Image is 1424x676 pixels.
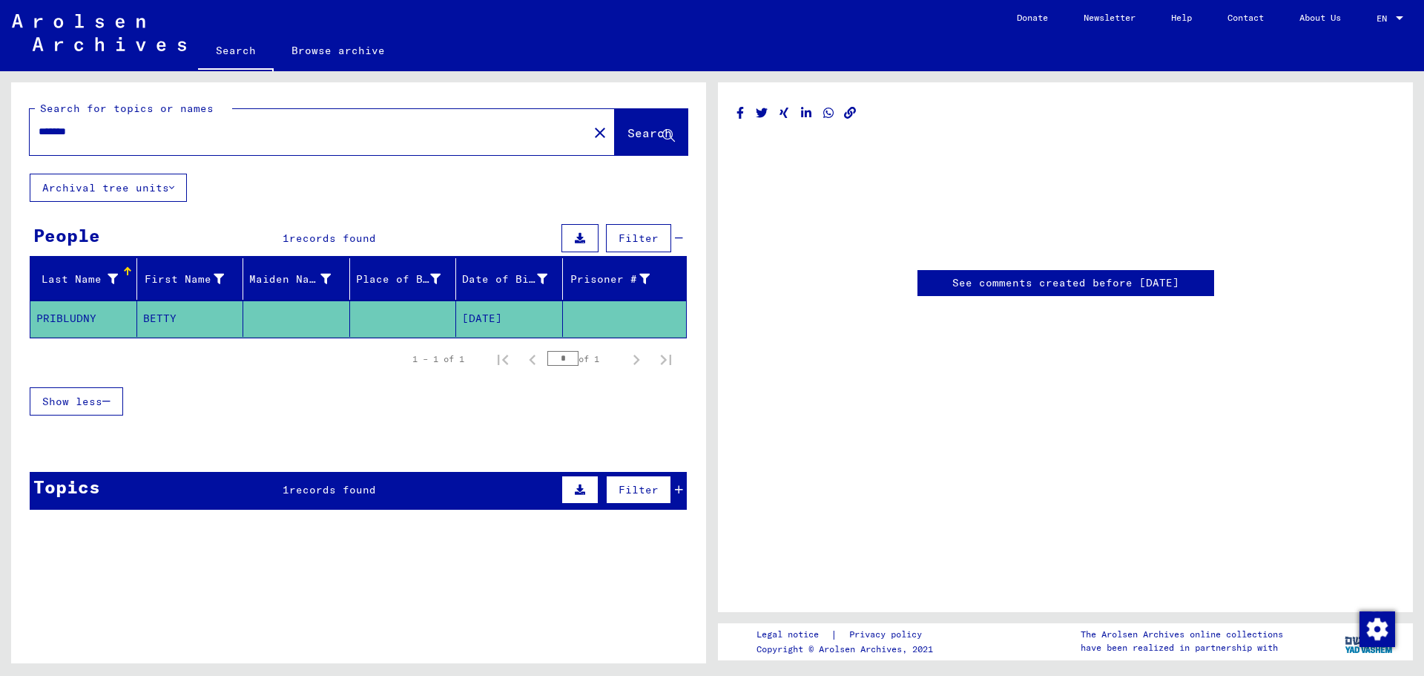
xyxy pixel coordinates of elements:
[606,224,671,252] button: Filter
[356,267,460,291] div: Place of Birth
[274,33,403,68] a: Browse archive
[456,301,563,337] mat-cell: [DATE]
[289,483,376,496] span: records found
[606,476,671,504] button: Filter
[243,258,350,300] mat-header-cell: Maiden Name
[1342,623,1397,660] img: yv_logo.png
[30,258,137,300] mat-header-cell: Last Name
[615,109,688,155] button: Search
[42,395,102,408] span: Show less
[569,272,650,287] div: Prisoner #
[12,14,186,51] img: Arolsen_neg.svg
[33,222,100,249] div: People
[837,627,940,643] a: Privacy policy
[547,352,622,366] div: of 1
[356,272,441,287] div: Place of Birth
[619,483,659,496] span: Filter
[137,301,244,337] mat-cell: BETTY
[1081,628,1283,641] p: The Arolsen Archives online collections
[198,33,274,71] a: Search
[777,104,792,122] button: Share on Xing
[289,232,376,245] span: records found
[30,174,187,202] button: Archival tree units
[952,275,1179,291] a: See comments created before [DATE]
[756,643,940,656] p: Copyright © Arolsen Archives, 2021
[249,267,349,291] div: Maiden Name
[1081,641,1283,654] p: have been realized in partnership with
[843,104,858,122] button: Copy link
[40,102,214,115] mat-label: Search for topics or names
[283,483,289,496] span: 1
[1377,13,1393,24] span: EN
[756,627,831,643] a: Legal notice
[30,301,137,337] mat-cell: PRIBLUDNY
[30,387,123,416] button: Show less
[733,104,748,122] button: Share on Facebook
[821,104,837,122] button: Share on WhatsApp
[350,258,457,300] mat-header-cell: Place of Birth
[569,267,669,291] div: Prisoner #
[456,258,563,300] mat-header-cell: Date of Birth
[799,104,814,122] button: Share on LinkedIn
[283,232,289,245] span: 1
[412,352,464,366] div: 1 – 1 of 1
[249,272,331,287] div: Maiden Name
[651,344,681,374] button: Last page
[518,344,547,374] button: Previous page
[462,272,547,287] div: Date of Birth
[143,267,243,291] div: First Name
[619,232,659,245] span: Filter
[627,125,672,140] span: Search
[622,344,651,374] button: Next page
[591,124,609,142] mat-icon: close
[756,627,940,643] div: |
[143,272,225,287] div: First Name
[462,267,566,291] div: Date of Birth
[36,272,118,287] div: Last Name
[36,267,136,291] div: Last Name
[488,344,518,374] button: First page
[754,104,770,122] button: Share on Twitter
[1359,611,1395,647] img: Change consent
[33,473,100,500] div: Topics
[563,258,687,300] mat-header-cell: Prisoner #
[585,117,615,147] button: Clear
[137,258,244,300] mat-header-cell: First Name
